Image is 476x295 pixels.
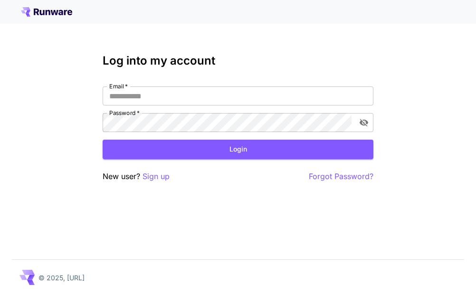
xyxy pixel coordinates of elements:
[38,273,85,283] p: © 2025, [URL]
[309,171,373,182] button: Forgot Password?
[103,171,170,182] p: New user?
[103,140,373,159] button: Login
[109,109,140,117] label: Password
[109,82,128,90] label: Email
[355,114,372,131] button: toggle password visibility
[103,54,373,67] h3: Log into my account
[143,171,170,182] button: Sign up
